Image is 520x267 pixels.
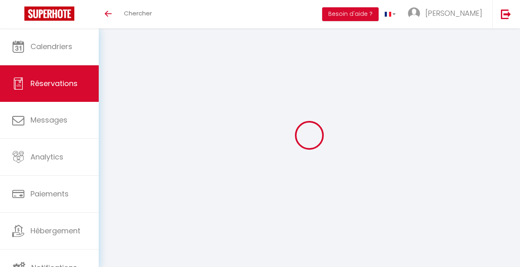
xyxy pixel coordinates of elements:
[322,7,379,21] button: Besoin d'aide ?
[124,9,152,17] span: Chercher
[30,115,67,125] span: Messages
[30,189,69,199] span: Paiements
[30,41,72,52] span: Calendriers
[425,8,482,18] span: [PERSON_NAME]
[30,78,78,88] span: Réservations
[30,226,80,236] span: Hébergement
[408,7,420,19] img: ...
[501,9,511,19] img: logout
[30,152,63,162] span: Analytics
[24,6,74,21] img: Super Booking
